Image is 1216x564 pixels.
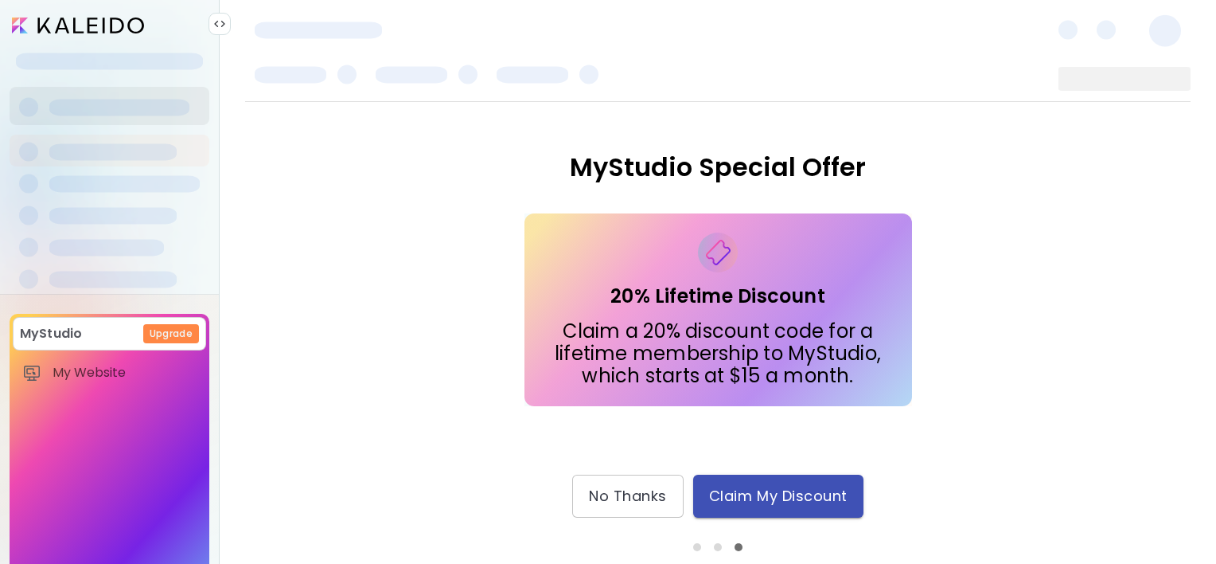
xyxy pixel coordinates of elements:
h6: Upgrade [150,327,193,341]
button: Claim My Discount [693,475,863,518]
span: No Thanks [589,488,667,505]
p: MyStudio [20,324,82,343]
p: 20% Lifetime Discount [610,285,825,307]
img: icon [704,239,731,265]
span: Claim My Discount [709,488,848,505]
div: MyStudio Special Offer [570,153,866,182]
span: My Website [53,365,197,381]
a: itemMy Website [13,357,206,389]
button: No Thanks [572,475,684,518]
p: Claim a 20% discount code for a lifetime membership to MyStudio, which starts at $15 a month. [537,320,899,387]
img: item [22,363,41,382]
img: collapse [213,18,226,30]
